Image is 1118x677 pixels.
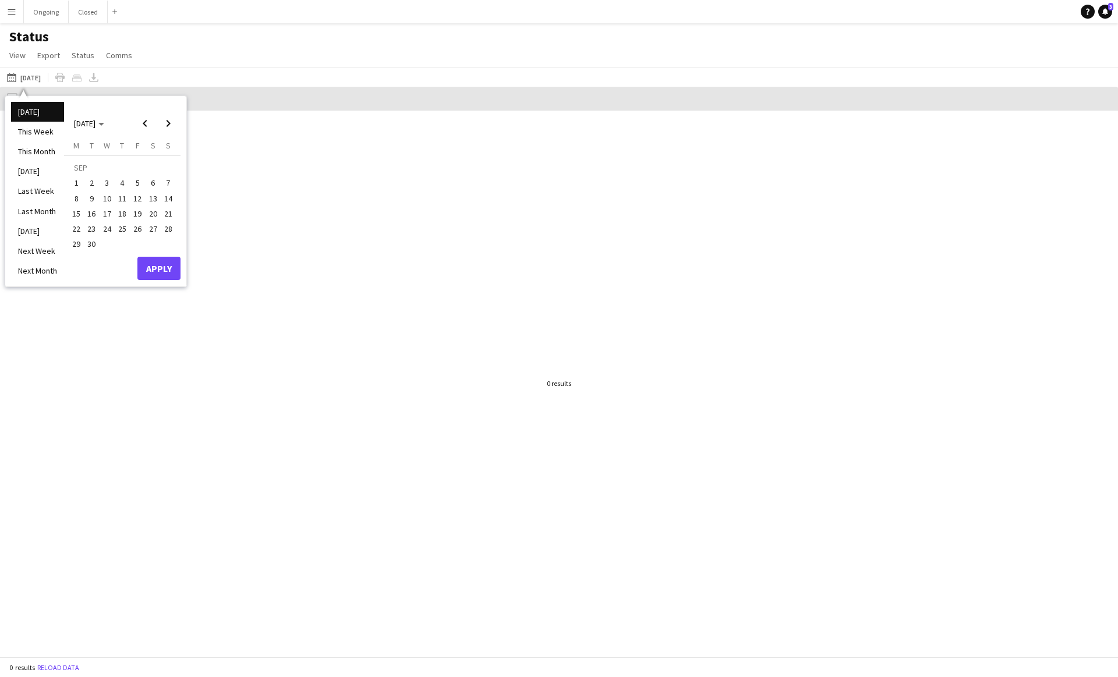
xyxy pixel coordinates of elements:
[146,207,160,221] span: 20
[69,176,83,190] span: 1
[161,191,176,206] button: 14-09-2025
[115,175,130,190] button: 04-09-2025
[11,141,64,161] li: This Month
[145,206,160,221] button: 20-09-2025
[69,206,84,221] button: 15-09-2025
[11,241,64,261] li: Next Week
[115,206,130,221] button: 18-09-2025
[130,176,144,190] span: 5
[69,222,83,236] span: 22
[146,176,160,190] span: 6
[69,221,84,236] button: 22-09-2025
[11,122,64,141] li: This Week
[73,140,79,151] span: M
[161,221,176,236] button: 28-09-2025
[5,70,43,84] button: [DATE]
[137,257,181,280] button: Apply
[9,50,26,61] span: View
[130,222,144,236] span: 26
[69,238,83,251] span: 29
[100,191,115,206] button: 10-09-2025
[106,50,132,61] span: Comms
[37,50,60,61] span: Export
[547,379,571,388] div: 0 results
[35,661,82,674] button: Reload data
[84,191,99,206] button: 09-09-2025
[100,206,115,221] button: 17-09-2025
[69,191,84,206] button: 08-09-2025
[130,192,144,205] span: 12
[130,175,145,190] button: 05-09-2025
[130,221,145,236] button: 26-09-2025
[11,261,64,281] li: Next Month
[146,192,160,205] span: 13
[90,140,94,151] span: T
[115,207,129,221] span: 18
[101,48,137,63] a: Comms
[85,207,99,221] span: 16
[115,176,129,190] span: 4
[146,222,160,236] span: 27
[85,192,99,205] span: 9
[161,176,175,190] span: 7
[11,181,64,201] li: Last Week
[5,48,30,63] a: View
[69,1,108,23] button: Closed
[115,192,129,205] span: 11
[130,191,145,206] button: 12-09-2025
[120,140,124,151] span: T
[33,48,65,63] a: Export
[100,207,114,221] span: 17
[69,207,83,221] span: 15
[100,222,114,236] span: 24
[130,206,145,221] button: 19-09-2025
[7,93,17,104] input: Column with Header Selection
[69,113,109,134] button: Choose month and year
[161,207,175,221] span: 21
[166,140,171,151] span: S
[1108,3,1113,10] span: 3
[145,221,160,236] button: 27-09-2025
[100,221,115,236] button: 24-09-2025
[115,221,130,236] button: 25-09-2025
[84,236,99,251] button: 30-09-2025
[115,222,129,236] span: 25
[11,201,64,221] li: Last Month
[85,222,99,236] span: 23
[161,175,176,190] button: 07-09-2025
[161,222,175,236] span: 28
[11,221,64,241] li: [DATE]
[84,206,99,221] button: 16-09-2025
[151,140,155,151] span: S
[85,238,99,251] span: 30
[100,176,114,190] span: 3
[67,48,99,63] a: Status
[74,118,95,129] span: [DATE]
[100,175,115,190] button: 03-09-2025
[72,50,94,61] span: Status
[84,175,99,190] button: 02-09-2025
[11,161,64,181] li: [DATE]
[69,160,176,175] td: SEP
[136,140,140,151] span: F
[85,176,99,190] span: 2
[161,206,176,221] button: 21-09-2025
[104,140,110,151] span: W
[69,236,84,251] button: 29-09-2025
[130,207,144,221] span: 19
[161,192,175,205] span: 14
[84,221,99,236] button: 23-09-2025
[69,175,84,190] button: 01-09-2025
[157,112,180,135] button: Next month
[1098,5,1112,19] a: 3
[11,102,64,122] li: [DATE]
[133,112,157,135] button: Previous month
[145,191,160,206] button: 13-09-2025
[115,191,130,206] button: 11-09-2025
[100,192,114,205] span: 10
[24,1,69,23] button: Ongoing
[69,192,83,205] span: 8
[145,175,160,190] button: 06-09-2025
